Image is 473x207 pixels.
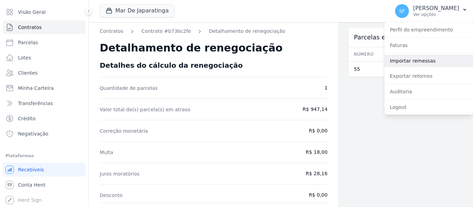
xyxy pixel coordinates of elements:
[100,149,269,156] span: Multa
[18,166,44,173] span: Recebíveis
[276,84,327,92] span: 1
[18,85,54,92] span: Minha Carteira
[18,100,53,107] span: Transferências
[348,28,473,47] div: Parcelas em renegociação
[100,128,269,134] span: Correção monetária
[384,85,473,98] a: Auditoria
[18,130,48,137] span: Negativação
[3,51,86,65] a: Lotes
[6,152,83,160] div: Plataformas
[384,101,473,113] a: Logout
[209,28,285,35] a: Detalhamento de renegociação
[276,170,327,177] span: R$ 28,16
[413,12,459,17] p: Ver opções
[3,81,86,95] a: Minha Carteira
[384,47,431,62] th: Vencimento
[390,1,473,21] button: SF [PERSON_NAME] Ver opções
[276,191,327,199] span: R$ 0,00
[348,47,384,62] th: Número
[384,62,431,77] td: [DATE]
[384,55,473,67] a: Importar remessas
[18,54,31,61] span: Lotes
[141,28,191,35] a: Contrato #b73bc2fe
[276,149,327,156] span: R$ 18,00
[3,112,86,125] a: Crédito
[413,5,459,12] p: [PERSON_NAME]
[3,36,86,49] a: Parcelas
[384,39,473,51] a: Faturas
[3,163,86,177] a: Recebíveis
[100,85,269,92] span: Quantidade de parcelas
[18,181,45,188] span: Conta Hent
[100,4,175,17] button: Mar De Japaratinga
[18,39,38,46] span: Parcelas
[384,70,473,82] a: Exportar retornos
[18,115,36,122] span: Crédito
[3,178,86,192] a: Conta Hent
[399,9,405,13] span: SF
[100,28,123,35] a: Contratos
[100,106,269,113] span: Valor total da(s) parcela(s) em atraso
[18,9,46,16] span: Visão Geral
[18,24,42,31] span: Contratos
[100,170,269,177] span: Juros moratórios
[100,61,243,69] span: Detalhes do cálculo da renegociação
[384,23,473,36] a: Perfil do empreendimento
[276,106,327,113] span: R$ 947,14
[3,5,86,19] a: Visão Geral
[348,62,384,77] td: 55
[3,66,86,80] a: Clientes
[3,96,86,110] a: Transferências
[276,127,327,134] span: R$ 0,00
[100,28,328,35] nav: Breadcrumb
[100,192,269,199] span: Desconto
[3,20,86,34] a: Contratos
[100,42,283,54] span: Detalhamento de renegociação
[3,127,86,141] a: Negativação
[18,69,37,76] span: Clientes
